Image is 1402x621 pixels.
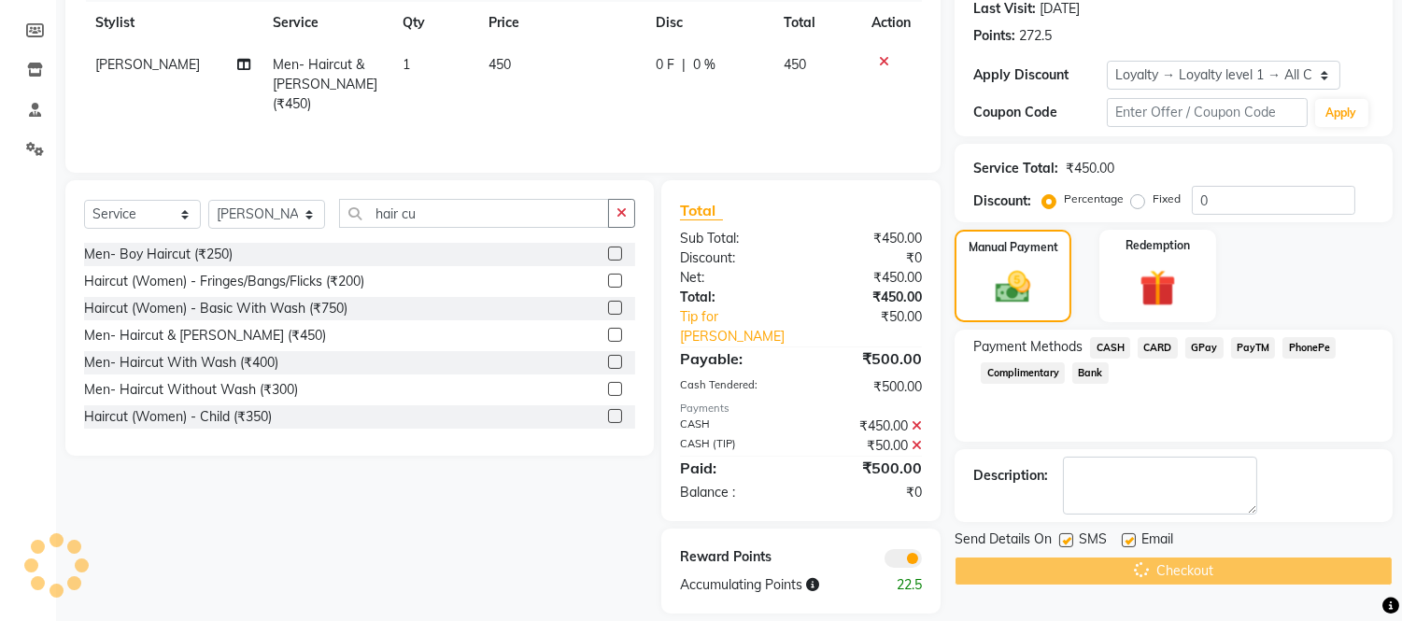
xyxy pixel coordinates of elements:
div: Haircut (Women) - Basic With Wash (₹750) [84,299,347,318]
span: GPay [1185,337,1224,359]
div: ₹0 [801,248,937,268]
div: Total: [666,288,801,307]
span: 0 F [656,55,674,75]
div: 272.5 [1019,26,1052,46]
div: Payable: [666,347,801,370]
a: Tip for [PERSON_NAME] [666,307,824,346]
div: CASH (TIP) [666,436,801,456]
span: Complimentary [981,362,1065,384]
span: Payment Methods [973,337,1083,357]
div: ₹450.00 [1066,159,1114,178]
div: Reward Points [666,547,801,568]
div: ₹500.00 [801,347,937,370]
div: Net: [666,268,801,288]
div: Haircut (Women) - Child (₹350) [84,407,272,427]
div: Points: [973,26,1015,46]
span: Send Details On [955,529,1052,553]
th: Qty [391,2,477,44]
img: _gift.svg [1128,265,1187,311]
span: [PERSON_NAME] [95,56,200,73]
div: ₹450.00 [801,229,937,248]
span: 450 [489,56,511,73]
span: 0 % [693,55,715,75]
div: ₹500.00 [801,457,937,479]
div: Accumulating Points [666,575,869,595]
button: Apply [1315,99,1368,127]
div: Apply Discount [973,65,1107,85]
div: Sub Total: [666,229,801,248]
img: _cash.svg [984,267,1041,307]
div: Men- Haircut Without Wash (₹300) [84,380,298,400]
div: Paid: [666,457,801,479]
span: PhonePe [1282,337,1336,359]
label: Fixed [1153,191,1181,207]
span: CARD [1138,337,1178,359]
div: Coupon Code [973,103,1107,122]
span: Total [680,201,723,220]
th: Service [262,2,392,44]
label: Manual Payment [969,239,1058,256]
div: Men- Haircut With Wash (₹400) [84,353,278,373]
div: ₹450.00 [801,416,937,436]
div: 22.5 [869,575,936,595]
div: Description: [973,466,1048,486]
div: Men- Haircut & [PERSON_NAME] (₹450) [84,326,326,346]
span: SMS [1079,529,1107,553]
span: PayTM [1231,337,1276,359]
th: Disc [644,2,772,44]
input: Search or Scan [339,199,609,228]
span: CASH [1090,337,1130,359]
input: Enter Offer / Coupon Code [1107,98,1307,127]
label: Percentage [1064,191,1124,207]
div: ₹0 [801,483,937,502]
span: 450 [785,56,807,73]
span: Men- Haircut & [PERSON_NAME] (₹450) [274,56,378,112]
div: ₹450.00 [801,268,937,288]
div: Discount: [666,248,801,268]
th: Total [773,2,861,44]
div: Haircut (Women) - Fringes/Bangs/Flicks (₹200) [84,272,364,291]
div: ₹50.00 [801,436,937,456]
th: Price [477,2,644,44]
div: Service Total: [973,159,1058,178]
div: Men- Boy Haircut (₹250) [84,245,233,264]
label: Redemption [1126,237,1190,254]
div: Cash Tendered: [666,377,801,397]
span: Email [1141,529,1173,553]
div: ₹500.00 [801,377,937,397]
div: ₹50.00 [824,307,937,346]
span: | [682,55,686,75]
th: Action [860,2,922,44]
div: Discount: [973,191,1031,211]
div: Balance : [666,483,801,502]
span: Bank [1072,362,1109,384]
th: Stylist [84,2,262,44]
div: ₹450.00 [801,288,937,307]
div: Payments [680,401,922,416]
div: CASH [666,416,801,436]
span: 1 [403,56,410,73]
